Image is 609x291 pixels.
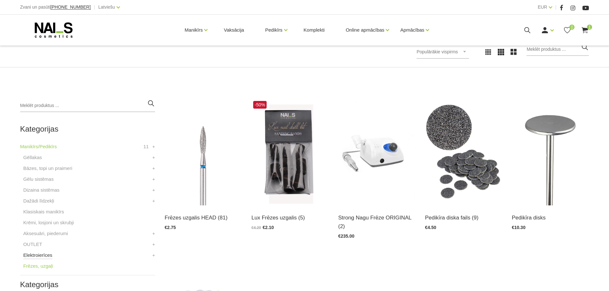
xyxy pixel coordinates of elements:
img: Frēzes uzgaļi ātrai un efektīvai gēla un gēllaku noņemšanai, aparāta manikīra un aparāta pedikīra... [252,99,329,205]
a: Bāzes, topi un praimeri [23,165,72,172]
a: + [152,165,155,172]
a: Pedikīrs [265,17,282,43]
a: Pedikīra disks [512,213,589,222]
span: €10.30 [512,225,526,230]
input: Meklēt produktus ... [527,43,589,56]
a: 1 [581,26,589,34]
span: €235.00 [338,234,355,239]
a: [PHONE_NUMBER] [51,5,91,10]
a: Klasiskais manikīrs [23,208,64,216]
a: Manikīrs/Pedikīrs [20,143,57,150]
a: EUR [538,3,547,11]
a: + [152,175,155,183]
a: Apmācības [400,17,424,43]
span: €4.20 [252,226,261,230]
a: Aksesuāri, piederumi [23,230,68,237]
a: + [152,251,155,259]
h2: Kategorijas [20,125,155,133]
span: | [94,3,95,11]
img: (SDM-15) - Pedikīra disks Ø 15mm (SDM-20) - Pedikīra disks Ø 20mm(SDM-25) - Pedikīra disks Ø 25mm... [512,99,589,205]
span: €2.10 [263,225,274,230]
img: SDC-15(coarse)) - #100 - Pedikīra diska faili 100griti, Ø 15mm SDC-15(medium) - #180 - Pedikīra d... [425,99,502,205]
span: | [555,3,557,11]
span: €2.75 [165,225,176,230]
a: + [152,143,155,150]
a: Pedikīra diska fails (9) [425,213,502,222]
h2: Kategorijas [20,280,155,289]
a: Manikīrs [185,17,203,43]
a: Gēlu sistēmas [23,175,54,183]
a: + [152,241,155,248]
div: Zvani un pasūti [20,3,91,11]
a: Elektroierīces [23,251,52,259]
a: Gēllakas [23,154,42,161]
span: 1 [587,25,592,30]
a: Dizaina sistēmas [23,186,59,194]
a: + [152,154,155,161]
span: €4.50 [425,225,436,230]
img: Frēzes iekārta Strong 210/105L līdz 40 000 apgr. bez pedālis ― profesionāla ierīce aparāta manikī... [338,99,415,205]
span: 0 [569,25,574,30]
img: Frēzes uzgaļi ātrai un efektīvai gēla un gēllaku noņemšanai, aparāta manikīra un aparāta pedikīra... [165,99,242,205]
a: Dažādi līdzekļi [23,197,54,205]
a: Frēzes uzgalis HEAD (81) [165,213,242,222]
a: + [152,230,155,237]
a: Vaksācija [219,15,249,45]
a: Latviešu [98,3,115,11]
a: Komplekti [299,15,330,45]
span: 11 [143,143,149,150]
a: Strong Nagu Frēze ORIGINAL (2) [338,213,415,231]
a: Lux Frēzes uzgalis (5) [252,213,329,222]
a: Krēmi, losjoni un skrubji [23,219,74,226]
span: Populārākie vispirms [417,49,458,54]
a: Frēzes, uzgaļi [23,262,53,270]
input: Meklēt produktus ... [20,99,155,112]
a: Online apmācības [346,17,384,43]
a: 0 [563,26,571,34]
a: + [152,186,155,194]
a: + [152,197,155,205]
a: OUTLET [23,241,42,248]
span: -50% [253,101,267,109]
span: [PHONE_NUMBER] [51,4,91,10]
